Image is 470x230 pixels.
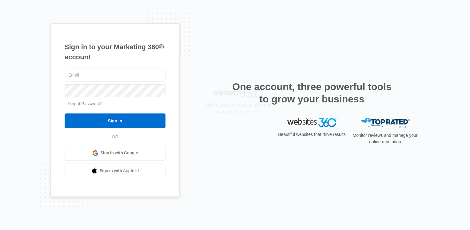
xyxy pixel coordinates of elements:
[204,131,273,144] p: All the tools you need to grow and manage your business
[65,146,165,161] a: Sign in with Google
[65,42,165,62] h1: Sign in to your Marketing 360® account
[230,81,393,105] h2: One account, three powerful tools to grow your business
[277,131,346,138] p: Beautiful websites that drive results
[65,164,165,178] a: Sign in with Apple Id
[68,101,103,106] a: Forgot Password?
[65,69,165,81] input: Email
[287,118,337,127] img: Websites 360
[101,150,138,156] span: Sign in with Google
[214,118,263,127] img: Marketing 360
[108,134,123,140] span: OR
[65,113,165,128] input: Sign In
[100,168,139,174] span: Sign in with Apple Id
[360,118,410,128] img: Top Rated Local
[351,132,420,145] p: Monitor reviews and manage your online reputation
